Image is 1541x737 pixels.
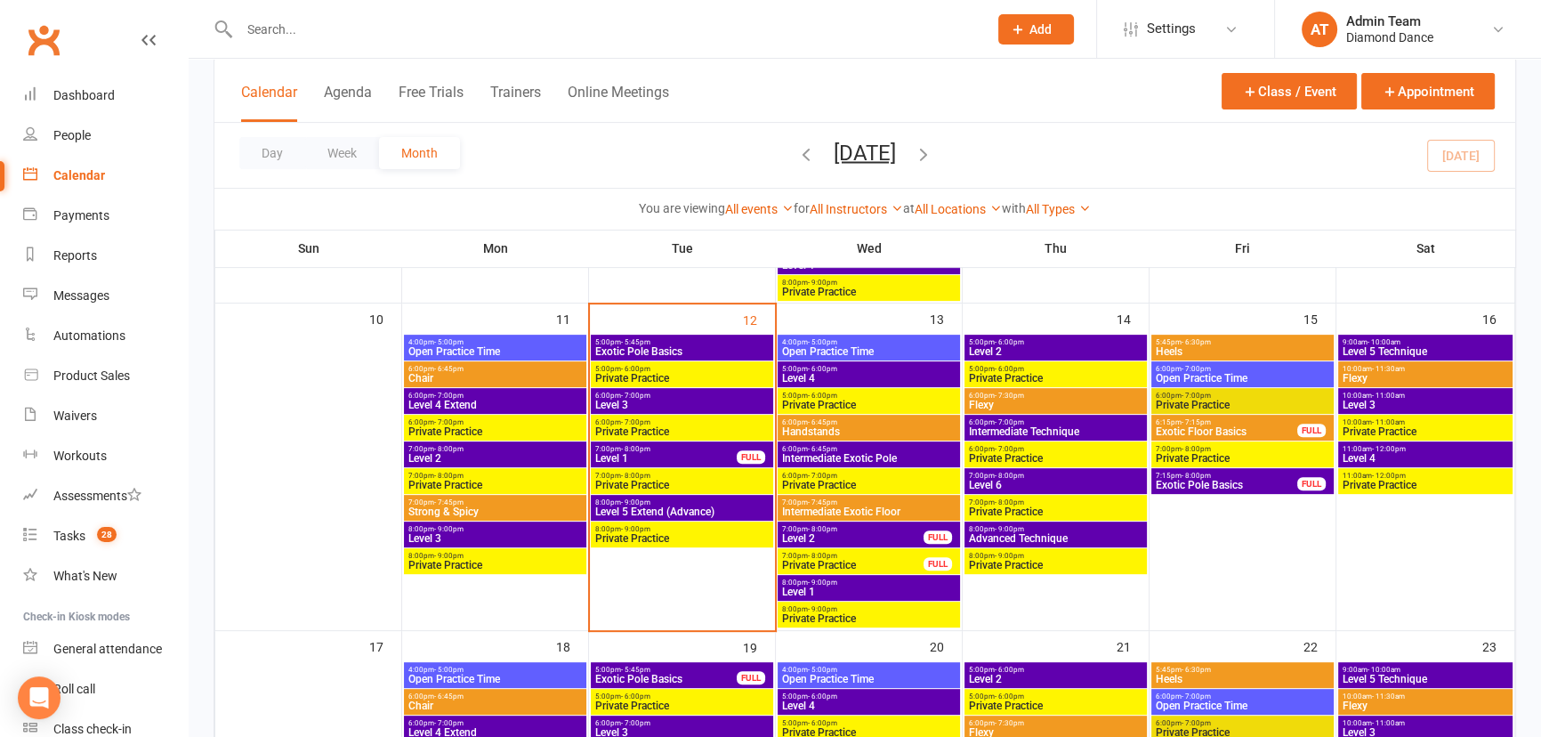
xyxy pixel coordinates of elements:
[781,701,956,711] span: Level 4
[810,202,903,216] a: All Instructors
[1155,373,1330,384] span: Open Practice Time
[781,287,956,297] span: Private Practice
[407,338,583,346] span: 4:00pm
[621,392,650,400] span: - 7:00pm
[594,365,770,373] span: 5:00pm
[968,472,1143,480] span: 7:00pm
[808,392,837,400] span: - 6:00pm
[407,392,583,400] span: 6:00pm
[1342,373,1509,384] span: Flexy
[434,392,464,400] span: - 7:00pm
[1182,418,1211,426] span: - 7:15pm
[968,445,1143,453] span: 6:00pm
[407,692,583,701] span: 6:00pm
[53,248,97,263] div: Reports
[725,202,794,216] a: All events
[407,506,583,517] span: Strong & Spicy
[407,365,583,373] span: 6:00pm
[621,472,650,480] span: - 8:00pm
[1117,631,1149,660] div: 21
[239,137,305,169] button: Day
[808,472,837,480] span: - 7:00pm
[1155,472,1298,480] span: 7:15pm
[407,674,583,684] span: Open Practice Time
[23,629,188,669] a: General attendance kiosk mode
[594,426,770,437] span: Private Practice
[781,506,956,517] span: Intermediate Exotic Floor
[53,489,141,503] div: Assessments
[407,480,583,490] span: Private Practice
[369,304,401,333] div: 10
[808,579,837,587] span: - 9:00pm
[407,418,583,426] span: 6:00pm
[434,498,464,506] span: - 7:45pm
[434,472,464,480] span: - 8:00pm
[594,692,770,701] span: 5:00pm
[1182,472,1211,480] span: - 8:00pm
[808,279,837,287] span: - 9:00pm
[995,365,1024,373] span: - 6:00pm
[968,426,1143,437] span: Intermediate Technique
[968,525,1143,533] span: 8:00pm
[968,453,1143,464] span: Private Practice
[1155,480,1298,490] span: Exotic Pole Basics
[434,692,464,701] span: - 6:45pm
[1342,674,1509,684] span: Level 5 Technique
[808,552,837,560] span: - 8:00pm
[995,498,1024,506] span: - 8:00pm
[594,533,770,544] span: Private Practice
[1342,392,1509,400] span: 10:00am
[407,445,583,453] span: 7:00pm
[968,692,1143,701] span: 5:00pm
[594,418,770,426] span: 6:00pm
[737,450,765,464] div: FULL
[995,692,1024,701] span: - 6:00pm
[1346,13,1433,29] div: Admin Team
[18,676,61,719] div: Open Intercom Messenger
[781,719,956,727] span: 5:00pm
[968,560,1143,571] span: Private Practice
[53,569,117,583] div: What's New
[808,692,837,701] span: - 6:00pm
[781,418,956,426] span: 6:00pm
[1155,346,1330,357] span: Heels
[594,719,770,727] span: 6:00pm
[53,208,109,223] div: Payments
[1342,346,1509,357] span: Level 5 Technique
[1342,719,1509,727] span: 10:00am
[407,400,583,410] span: Level 4 Extend
[594,525,770,533] span: 8:00pm
[621,666,650,674] span: - 5:45pm
[995,418,1024,426] span: - 7:00pm
[995,666,1024,674] span: - 6:00pm
[407,498,583,506] span: 7:00pm
[1155,692,1330,701] span: 6:00pm
[1155,400,1330,410] span: Private Practice
[594,338,770,346] span: 5:00pm
[23,669,188,709] a: Roll call
[594,472,770,480] span: 7:00pm
[1150,230,1336,267] th: Fri
[594,480,770,490] span: Private Practice
[53,368,130,383] div: Product Sales
[324,84,372,122] button: Agenda
[781,498,956,506] span: 7:00pm
[1117,304,1149,333] div: 14
[23,396,188,436] a: Waivers
[930,304,962,333] div: 13
[1342,472,1509,480] span: 11:00am
[781,453,956,464] span: Intermediate Exotic Pole
[1182,365,1211,373] span: - 7:00pm
[53,529,85,543] div: Tasks
[589,230,776,267] th: Tue
[924,530,952,544] div: FULL
[743,304,775,334] div: 12
[963,230,1150,267] th: Thu
[781,279,956,287] span: 8:00pm
[968,506,1143,517] span: Private Practice
[594,453,738,464] span: Level 1
[407,560,583,571] span: Private Practice
[781,674,956,684] span: Open Practice Time
[53,88,115,102] div: Dashboard
[594,445,738,453] span: 7:00pm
